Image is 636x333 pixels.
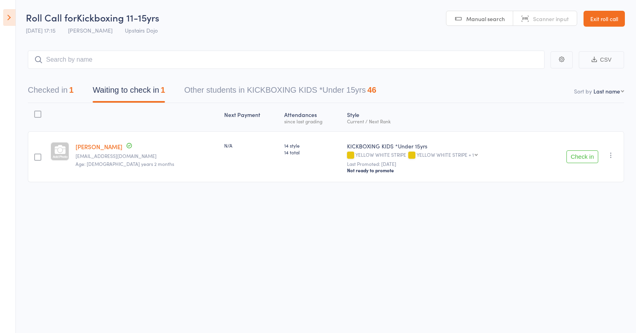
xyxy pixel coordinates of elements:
[344,107,538,128] div: Style
[347,119,535,124] div: Current / Next Rank
[161,86,165,94] div: 1
[26,11,77,24] span: Roll Call for
[77,11,159,24] span: Kickboxing 11-15yrs
[584,11,625,27] a: Exit roll call
[125,26,158,34] span: Upstairs Dojo
[593,87,620,95] div: Last name
[76,142,122,151] a: [PERSON_NAME]
[466,15,505,23] span: Manual search
[26,26,56,34] span: [DATE] 17:15
[28,82,74,103] button: Checked in1
[76,153,217,159] small: Charlie.findi1@gmail.com
[68,26,112,34] span: [PERSON_NAME]
[347,142,535,150] div: KICKBOXING KIDS *Under 15yrs
[417,152,474,157] div: YELLOW WHITE STRIPE + 1
[579,51,624,68] button: CSV
[347,152,535,159] div: YELLOW WHITE STRIPE
[533,15,569,23] span: Scanner input
[284,119,341,124] div: since last grading
[28,51,545,69] input: Search by name
[93,82,165,103] button: Waiting to check in1
[69,86,74,94] div: 1
[221,107,281,128] div: Next Payment
[566,150,598,163] button: Check in
[347,161,535,167] small: Last Promoted: [DATE]
[347,167,535,173] div: Not ready to promote
[184,82,376,103] button: Other students in KICKBOXING KIDS *Under 15yrs46
[76,160,174,167] span: Age: [DEMOGRAPHIC_DATA] years 2 months
[224,142,278,149] div: N/A
[281,107,344,128] div: Atten­dances
[367,86,376,94] div: 46
[284,149,341,156] span: 14 total
[574,87,592,95] label: Sort by
[284,142,341,149] span: 14 style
